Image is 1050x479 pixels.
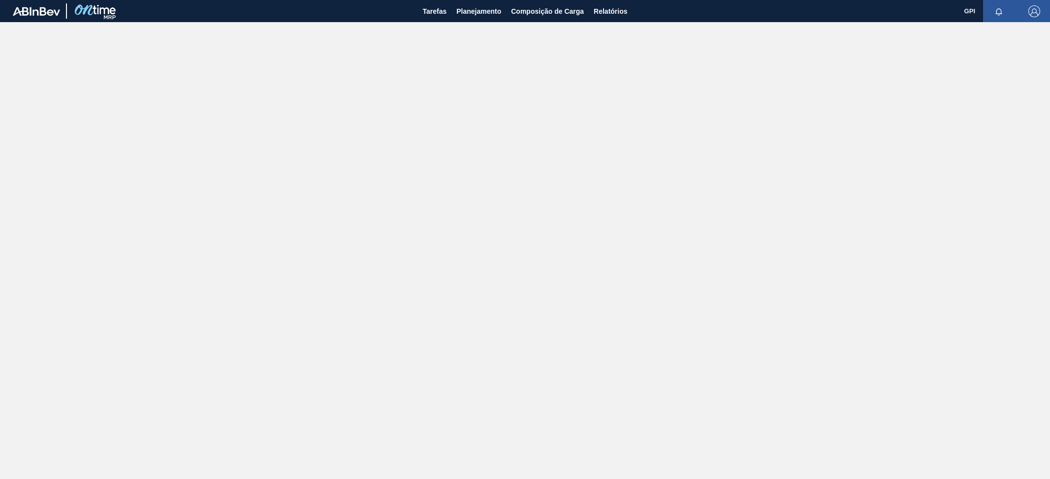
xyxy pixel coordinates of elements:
button: Notificações [983,4,1015,18]
span: Planejamento [456,5,501,17]
img: TNhmsLtSVTkK8tSr43FrP2fwEKptu5GPRR3wAAAABJRU5ErkJggg== [13,7,60,16]
span: Relatórios [594,5,627,17]
span: Tarefas [422,5,446,17]
span: Composição de Carga [511,5,584,17]
img: Logout [1028,5,1040,17]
